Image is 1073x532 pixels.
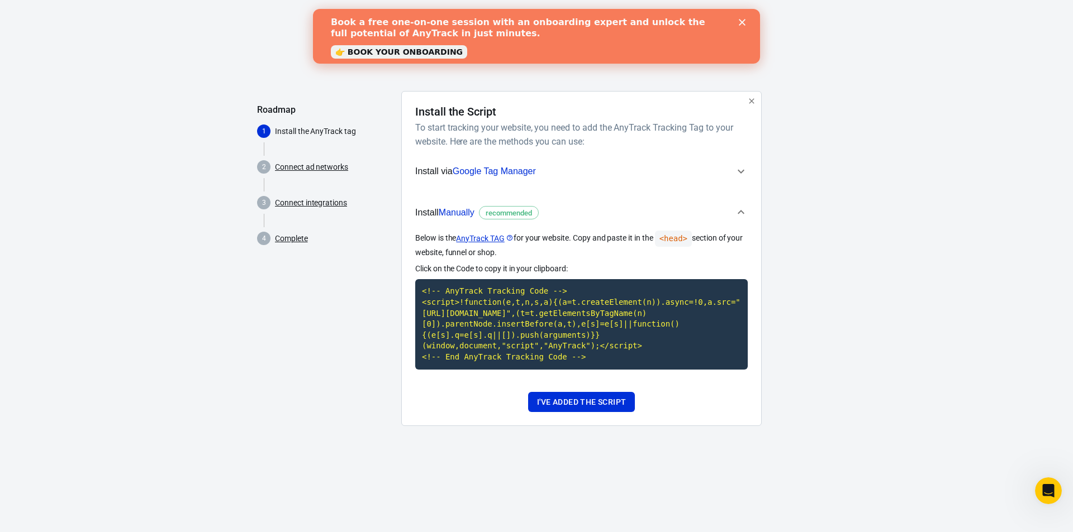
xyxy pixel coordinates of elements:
div: Close [426,10,437,17]
text: 1 [262,127,266,135]
a: AnyTrack TAG [456,233,513,245]
button: I've added the script [528,392,635,413]
p: Click on the Code to copy it in your clipboard: [415,263,748,275]
span: Install [415,205,539,220]
iframe: Intercom live chat [1035,477,1062,504]
h6: To start tracking your website, you need to add the AnyTrack Tracking Tag to your website. Here a... [415,121,743,148]
text: 2 [262,163,266,171]
p: Install the AnyTrack tag [275,126,392,137]
code: <head> [655,231,692,247]
code: Click to copy [415,279,748,369]
button: InstallManuallyrecommended [415,194,748,231]
div: AnyTrack [257,18,816,37]
a: Connect integrations [275,197,347,209]
p: Below is the for your website. Copy and paste it in the section of your website, funnel or shop. [415,231,748,258]
a: Complete [275,233,308,245]
span: Google Tag Manager [453,166,536,176]
h5: Roadmap [257,104,392,116]
span: recommended [482,208,536,219]
text: 3 [262,199,266,207]
text: 4 [262,234,266,242]
button: Install viaGoogle Tag Manager [415,157,748,185]
a: Connect ad networks [275,161,348,173]
span: Manually [439,208,474,217]
span: Install via [415,164,536,179]
iframe: Intercom live chat banner [313,9,760,64]
h4: Install the Script [415,105,496,118]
